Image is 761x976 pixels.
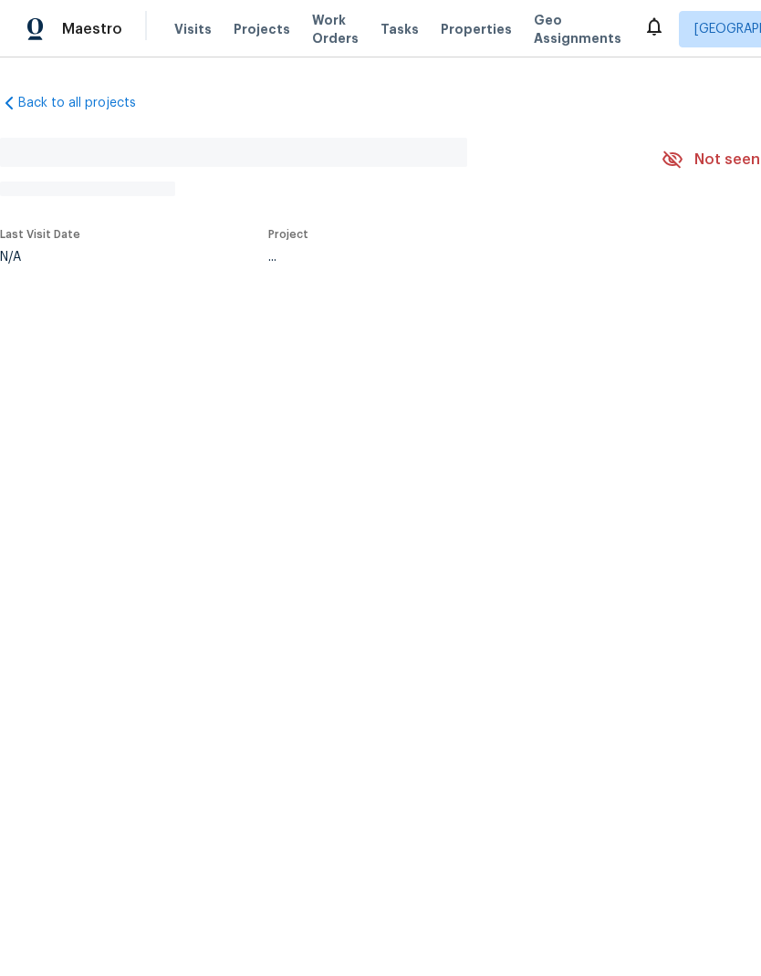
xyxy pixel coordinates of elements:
[62,20,122,38] span: Maestro
[312,11,359,47] span: Work Orders
[380,23,419,36] span: Tasks
[234,20,290,38] span: Projects
[268,251,619,264] div: ...
[268,229,308,240] span: Project
[441,20,512,38] span: Properties
[534,11,621,47] span: Geo Assignments
[174,20,212,38] span: Visits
